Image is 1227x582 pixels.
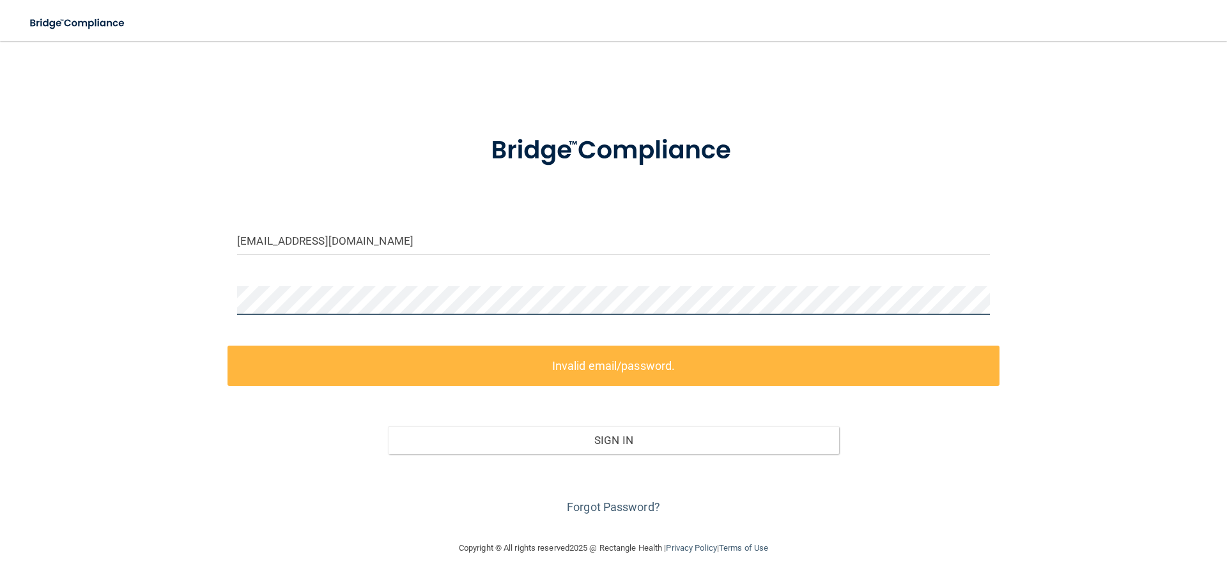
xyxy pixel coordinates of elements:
[380,528,847,569] div: Copyright © All rights reserved 2025 @ Rectangle Health | |
[465,118,762,184] img: bridge_compliance_login_screen.278c3ca4.svg
[19,10,137,36] img: bridge_compliance_login_screen.278c3ca4.svg
[567,500,660,514] a: Forgot Password?
[388,426,840,454] button: Sign In
[228,346,999,386] label: Invalid email/password.
[719,543,768,553] a: Terms of Use
[666,543,716,553] a: Privacy Policy
[237,226,990,255] input: Email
